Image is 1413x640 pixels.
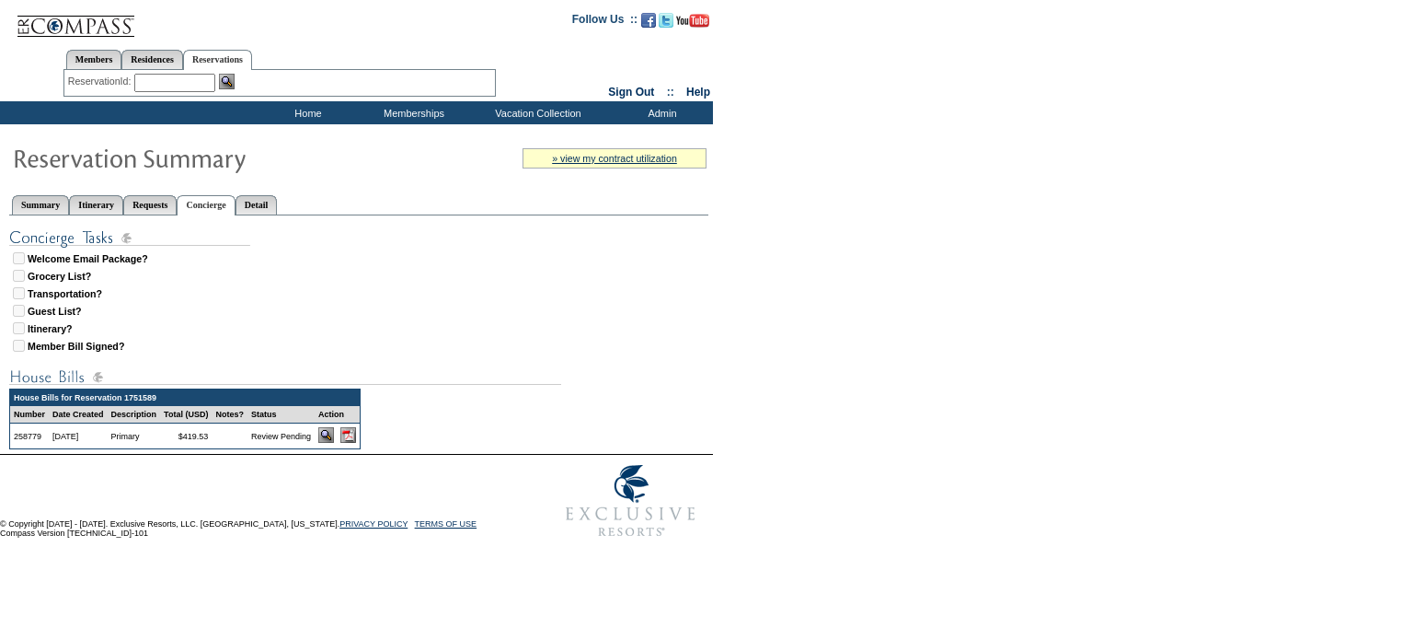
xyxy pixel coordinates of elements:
[69,195,123,215] a: Itinerary
[28,323,73,334] strong: Itinerary?
[219,74,235,89] img: Reservation Search
[235,195,278,215] a: Detail
[10,406,49,424] td: Number
[247,406,315,424] td: Status
[123,195,177,215] a: Requests
[10,390,360,406] td: House Bills for Reservation 1751589
[247,424,315,448] td: Review Pending
[68,74,135,89] div: ReservationId:
[28,341,124,352] strong: Member Bill Signed?
[572,11,638,33] td: Follow Us ::
[49,424,108,448] td: [DATE]
[465,101,607,124] td: Vacation Collection
[686,86,710,99] a: Help
[9,227,250,250] img: subTtlConTasks.gif
[28,288,102,299] strong: Transportation?
[10,424,49,448] td: 258779
[108,406,161,424] td: Description
[415,519,477,529] a: TERMS OF USE
[676,14,709,28] img: Subscribe to our YouTube Channel
[659,13,673,28] img: Follow us on Twitter
[607,101,713,124] td: Admin
[359,101,465,124] td: Memberships
[548,455,713,547] img: Exclusive Resorts
[12,139,380,176] img: Reservaton Summary
[608,86,654,99] a: Sign Out
[339,519,408,529] a: PRIVACY POLICY
[253,101,359,124] td: Home
[183,50,252,70] a: Reservations
[552,153,677,164] a: » view my contract utilization
[315,406,361,424] td: Action
[160,406,212,424] td: Total (USD)
[641,18,656,29] a: Become our fan on Facebook
[12,195,69,215] a: Summary
[108,424,161,448] td: Primary
[160,424,212,448] td: $419.53
[28,306,82,317] strong: Guest List?
[177,195,235,215] a: Concierge
[667,86,674,99] span: ::
[659,18,673,29] a: Follow us on Twitter
[49,406,108,424] td: Date Created
[28,271,91,282] strong: Grocery List?
[121,50,183,69] a: Residences
[641,13,656,28] img: Become our fan on Facebook
[676,18,709,29] a: Subscribe to our YouTube Channel
[28,253,148,264] strong: Welcome Email Package?
[66,50,122,69] a: Members
[212,406,247,424] td: Notes?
